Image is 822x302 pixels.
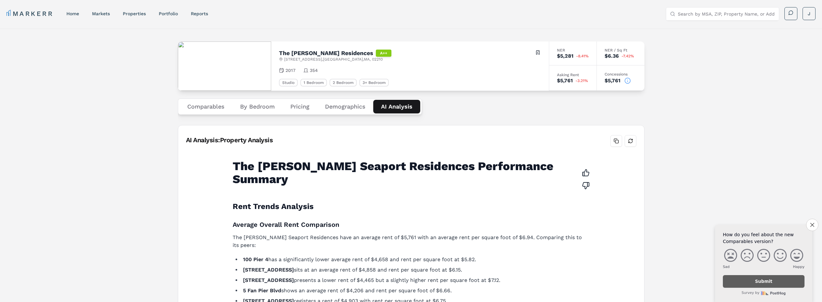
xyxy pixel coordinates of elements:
button: Copy analysis [610,135,622,147]
a: markets [92,11,110,16]
a: home [66,11,79,16]
div: 3+ Bedroom [359,79,389,87]
div: $6.36 [605,53,619,59]
span: 354 [310,67,318,74]
strong: [STREET_ADDRESS] [243,277,294,283]
p: The [PERSON_NAME] Seaport Residences have an average rent of $5,761 with an average rent per squa... [233,234,582,249]
li: has a significantly lower average rent of $4,658 and rent per square foot at $5.82. [241,256,582,263]
a: MARKERR [6,9,53,18]
div: Studio [279,79,298,87]
button: Refresh analysis [625,135,636,147]
div: Concessions [605,72,637,76]
span: -3.21% [575,79,588,83]
div: $5,281 [557,53,573,59]
span: J [808,10,810,17]
h3: Average Overall Rent Comparison [233,219,582,230]
li: sits at an average rent of $4,858 and rent per square foot at $6.15. [241,266,582,274]
strong: 100 Pier 4 [243,256,268,262]
div: Asking Rent [557,73,589,77]
button: J [803,7,816,20]
a: Portfolio [159,11,178,16]
h2: Rent Trends Analysis [233,201,582,212]
li: presents a lower rent of $4,465 but a slightly higher rent per square foot at $7.12. [241,276,582,284]
button: By Bedroom [232,100,283,113]
button: AI Analysis [373,100,420,113]
input: Search by MSA, ZIP, Property Name, or Address [678,7,775,20]
span: -8.41% [576,54,589,58]
div: AI Analysis: Property Analysis [186,135,273,145]
h2: The [PERSON_NAME] Residences [279,50,373,56]
div: 2 Bedroom [330,79,357,87]
button: Demographics [317,100,373,113]
li: shows an average rent of $4,206 and rent per square foot of $6.66. [241,287,582,295]
h1: The [PERSON_NAME] Seaport Residences Performance Summary [233,160,582,186]
div: A++ [376,50,391,57]
strong: [STREET_ADDRESS] [243,267,294,273]
a: reports [191,11,208,16]
div: $5,761 [605,78,620,83]
button: Pricing [283,100,317,113]
div: 1 Bedroom [300,79,327,87]
div: $5,761 [557,78,573,83]
div: NER / Sq Ft [605,48,637,52]
span: 2017 [285,67,295,74]
div: NER [557,48,589,52]
span: [STREET_ADDRESS] , [GEOGRAPHIC_DATA] , MA , 02210 [284,57,383,62]
strong: 5 Fan Pier Blvd [243,287,281,294]
span: -7.42% [621,54,634,58]
a: properties [123,11,146,16]
button: Comparables [179,100,232,113]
